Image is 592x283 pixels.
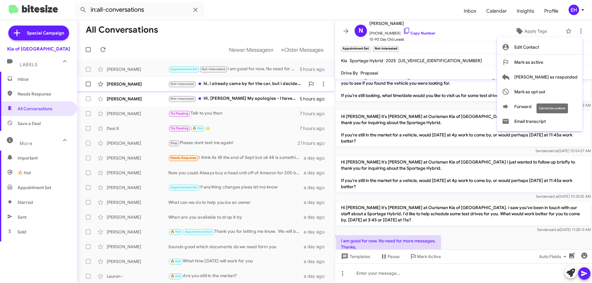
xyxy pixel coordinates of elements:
[514,55,543,70] span: Mark as active
[514,84,545,99] span: Mark as opt out
[514,70,578,84] span: [PERSON_NAME] as responded
[536,103,568,113] div: Cannot be undone
[514,40,539,55] span: Edit Contact
[497,114,582,129] button: Email transcript
[497,99,582,114] button: Forward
